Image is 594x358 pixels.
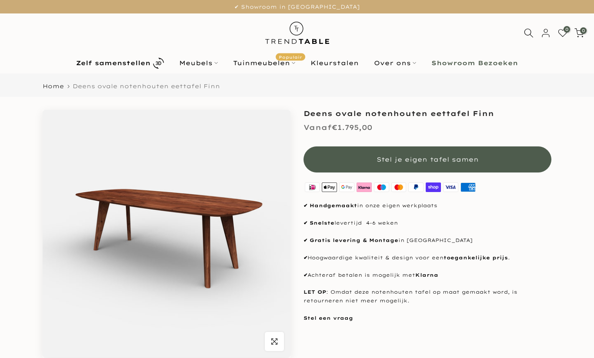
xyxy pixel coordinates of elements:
strong: Handgemaakt [310,202,357,209]
a: Meubels [172,58,226,68]
img: trend-table [259,13,335,52]
p: : Omdat deze notenhouten tafel op maat gemaakt word, is retourneren niet meer mogelijk. [304,288,551,305]
img: paypal [407,181,425,193]
strong: Klarna [415,272,438,278]
b: Zelf samenstellen [76,60,150,66]
p: in onze eigen werkplaats [304,202,551,210]
a: Zelf samenstellen [69,56,172,71]
span: Stel je eigen tafel samen [377,156,479,163]
strong: ✔ [304,202,307,209]
a: Showroom Bezoeken [424,58,526,68]
img: google pay [338,181,356,193]
button: Stel je eigen tafel samen [304,146,551,172]
img: maestro [373,181,390,193]
img: master [390,181,407,193]
p: in [GEOGRAPHIC_DATA] [304,236,551,245]
img: ideal [304,181,321,193]
img: apple pay [321,181,338,193]
a: Stel een vraag [304,315,353,321]
a: 0 [574,28,584,38]
a: Over ons [367,58,424,68]
span: Deens ovale notenhouten eettafel Finn [73,83,220,89]
a: 0 [558,28,567,38]
strong: LET OP [304,289,326,295]
b: Showroom Bezoeken [431,60,518,66]
p: Achteraf betalen is mogelijk met [304,271,551,280]
a: Home [43,83,64,89]
a: TuinmeubelenPopulair [226,58,303,68]
iframe: toggle-frame [1,314,44,357]
strong: toegankelijke prijs [444,255,508,261]
img: visa [442,181,460,193]
h1: Deens ovale notenhouten eettafel Finn [304,110,551,117]
span: Populair [276,53,305,61]
span: 0 [564,26,570,33]
strong: ✔ [304,272,307,278]
strong: ✔ [304,237,307,243]
strong: Gratis levering & Montage [310,237,398,243]
img: american express [459,181,477,193]
img: shopify pay [425,181,442,193]
strong: Snelste [310,220,334,226]
p: ✔ Showroom in [GEOGRAPHIC_DATA] [11,2,583,12]
span: Vanaf [304,123,332,132]
p: levertijd 4-6 weken [304,219,551,228]
div: €1.795,00 [304,121,372,134]
strong: ✔ [304,220,307,226]
strong: ✔ [304,255,307,261]
p: Hoogwaardige kwaliteit & design voor een . [304,254,551,262]
a: Kleurstalen [303,58,367,68]
span: 0 [580,27,587,34]
img: klarna [355,181,373,193]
